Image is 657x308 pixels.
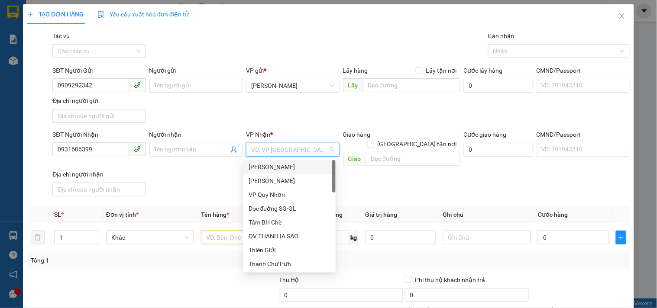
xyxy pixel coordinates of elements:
span: Cước hàng [538,211,568,218]
div: SĐT Người Gửi [52,66,146,75]
span: Giá trị hàng [365,211,397,218]
div: Thanh Chư Pưh [243,257,336,271]
span: Yêu cầu xuất hóa đơn điện tử [97,11,189,18]
span: Giao hàng [343,131,371,138]
span: VP Nhận [246,131,270,138]
span: SL [54,211,61,218]
div: Tâm BH Chè [249,218,330,227]
input: Cước lấy hàng [464,79,533,93]
div: VP Quy Nhơn [249,190,330,199]
div: Dọc đuờng SG-GL [249,204,330,213]
span: Đơn vị tính [106,211,139,218]
input: Địa chỉ của người gửi [52,109,146,123]
div: Địa chỉ người nhận [52,170,146,179]
span: plus [27,11,33,17]
div: VP Quy Nhơn [243,188,336,202]
span: Phan Đình Phùng [251,79,334,92]
span: kg [350,231,358,244]
label: Tác vụ [52,32,70,39]
span: Tên hàng [201,211,229,218]
div: VP gửi [246,66,339,75]
span: Lấy [343,78,363,92]
span: Lấy hàng [343,67,368,74]
div: Thanh Chư Pưh [249,259,330,269]
input: Dọc đường [363,78,460,92]
div: SĐT Người Nhận [52,130,146,139]
div: Địa chỉ người gửi [52,96,146,106]
div: Phan Đình Phùng [243,174,336,188]
div: Thiên Giới [249,245,330,255]
input: Ghi Chú [443,231,531,244]
span: plus [616,234,626,241]
div: CMND/Passport [536,130,629,139]
button: plus [616,231,626,244]
div: Thiên Giới [243,243,336,257]
span: phone [134,81,141,88]
th: Ghi chú [440,206,534,223]
div: ĐV THANH IA SAO [243,229,336,243]
div: Tâm BH Chè [243,215,336,229]
span: Phí thu hộ khách nhận trả [412,275,489,285]
span: [GEOGRAPHIC_DATA] tận nơi [374,139,460,149]
span: Khác [111,231,189,244]
span: Giao [343,152,366,166]
span: Lấy tận nơi [423,66,460,75]
input: VD: Bàn, Ghế [201,231,289,244]
button: delete [31,231,45,244]
img: icon [97,11,104,18]
div: ĐV THANH IA SAO [249,231,330,241]
button: Close [610,4,634,29]
span: close [618,13,625,19]
div: CMND/Passport [536,66,629,75]
div: Lê Đại Hành [243,160,336,174]
div: Người gửi [149,66,243,75]
div: Dọc đuờng SG-GL [243,202,336,215]
input: Dọc đường [366,152,460,166]
input: 0 [365,231,436,244]
span: phone [134,145,141,152]
input: Địa chỉ của người nhận [52,183,146,196]
div: Tổng: 1 [31,256,254,265]
div: [PERSON_NAME] [249,176,330,186]
div: [PERSON_NAME] [249,162,330,172]
label: Cước giao hàng [464,131,507,138]
div: Người nhận [149,130,243,139]
span: TẠO ĐƠN HÀNG [27,11,84,18]
input: Cước giao hàng [464,143,533,157]
span: user-add [230,146,237,153]
span: Thu Hộ [279,276,299,283]
label: Cước lấy hàng [464,67,503,74]
label: Gán nhãn [488,32,515,39]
